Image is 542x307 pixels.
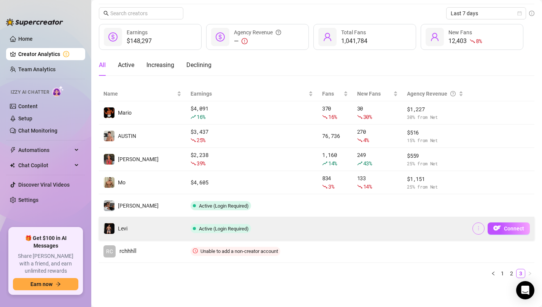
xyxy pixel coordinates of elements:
img: OF [493,224,501,232]
span: 43 % [363,160,372,167]
div: Declining [186,61,211,70]
span: 4 % [363,136,369,144]
span: 16 % [328,113,337,120]
span: Earnings [127,29,148,35]
span: Mo [118,179,126,185]
input: Search creators [110,9,173,18]
span: dollar-circle [216,32,225,42]
span: more [476,225,481,231]
a: Chat Monitoring [18,128,57,134]
div: $ 3,437 [191,128,313,144]
th: Name [99,86,186,101]
div: $ 4,091 [191,104,313,121]
a: Settings [18,197,38,203]
a: RCrchhhll [103,245,181,257]
span: $ 1,151 [407,175,463,183]
div: Agency Revenue [234,28,281,37]
img: Levi [104,223,114,234]
span: calendar [517,11,522,16]
span: Unable to add a non-creator account [200,248,278,254]
span: clock-circle [193,248,198,253]
span: 25 % [197,136,205,144]
div: $ 4,605 [191,178,313,187]
span: info-circle [529,11,534,16]
div: Open Intercom Messenger [516,281,534,299]
div: Increasing [146,61,174,70]
span: fall [191,161,196,166]
div: 1,041,784 [341,37,367,46]
span: New Fans [357,90,392,98]
a: Team Analytics [18,66,56,72]
span: 3 % [328,183,334,190]
span: rise [357,161,362,166]
button: OFConnect [488,222,530,235]
img: Mario [104,107,114,118]
a: 1 [498,269,507,278]
span: Active (Login Required) [199,226,249,232]
li: Next Page [525,269,534,278]
img: Mo [104,177,114,188]
div: 133 [357,174,398,191]
a: 3 [517,269,525,278]
button: left [489,269,498,278]
li: 3 [516,269,525,278]
span: 25 % from Net [407,160,463,167]
div: All [99,61,106,70]
img: AI Chatter [52,86,64,97]
div: $148,297 [127,37,152,46]
span: Izzy AI Chatter [11,89,49,96]
div: 270 [357,128,398,144]
div: 12,403 [448,37,482,46]
img: AUSTIN [104,131,114,141]
th: New Fans [353,86,403,101]
span: fall [322,184,327,189]
span: rchhhll [119,247,137,256]
li: Previous Page [489,269,498,278]
span: $ 516 [407,128,463,137]
span: Mario [118,110,132,116]
span: search [103,11,109,16]
span: AUSTIN [118,133,136,139]
span: Fans [322,90,342,98]
span: exclamation-circle [242,38,248,44]
span: rise [322,161,327,166]
span: thunderbolt [10,147,16,153]
span: Share [PERSON_NAME] with a friend, and earn unlimited rewards [13,253,78,275]
span: Levi [118,225,127,232]
a: Discover Viral Videos [18,182,70,188]
div: 370 [322,104,348,121]
img: Genny [104,154,114,165]
div: 834 [322,174,348,191]
span: fall [191,138,196,143]
span: 39 % [197,160,205,167]
div: Active [118,61,134,70]
div: 249 [357,151,398,168]
span: Name [103,90,175,98]
a: Content [18,103,38,109]
span: Last 7 days [451,8,521,19]
span: user [323,32,332,42]
img: Chat Copilot [10,163,15,168]
a: 2 [507,269,516,278]
span: Earn now [30,281,52,287]
button: Earn nowarrow-right [13,278,78,290]
div: 76,736 [322,132,348,140]
span: RC [106,247,113,256]
a: Creator Analytics exclamation-circle [18,48,79,60]
span: 8 % [476,37,482,45]
div: 1,160 [322,151,348,168]
span: Active (Login Required) [199,203,249,209]
span: Connect [504,225,524,232]
span: Total Fans [341,29,366,35]
span: 🎁 Get $100 in AI Messages [13,235,78,249]
th: Earnings [186,86,318,101]
span: 25 % from Net [407,183,463,190]
span: $ 1,227 [407,105,463,114]
span: fall [357,114,362,120]
div: — [234,37,281,46]
span: arrow-right [56,281,61,287]
span: Earnings [191,90,307,98]
span: 16 % [197,113,205,120]
span: question-circle [276,28,281,37]
span: fall [357,184,362,189]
